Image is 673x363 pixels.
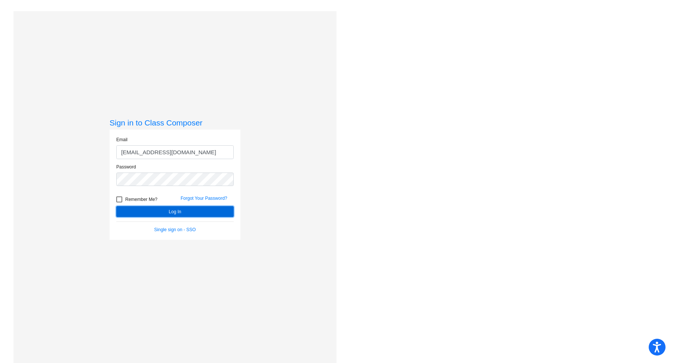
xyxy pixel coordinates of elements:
[116,136,127,143] label: Email
[154,227,196,232] a: Single sign on - SSO
[110,118,240,127] h3: Sign in to Class Composer
[125,195,157,204] span: Remember Me?
[116,206,234,217] button: Log In
[181,196,227,201] a: Forgot Your Password?
[116,164,136,170] label: Password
